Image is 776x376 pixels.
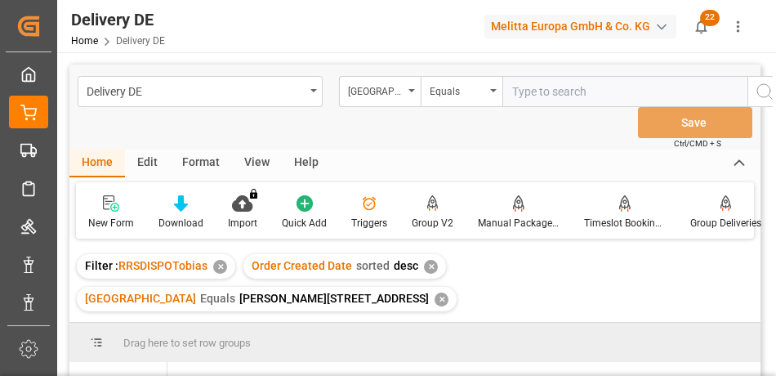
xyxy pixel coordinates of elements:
[232,150,282,177] div: View
[125,150,170,177] div: Edit
[435,293,448,307] div: ✕
[239,292,429,305] span: [PERSON_NAME][STREET_ADDRESS]
[69,150,125,177] div: Home
[71,7,165,32] div: Delivery DE
[638,107,752,138] button: Save
[584,216,666,231] div: Timeslot Booking Report
[282,216,327,231] div: Quick Add
[690,216,761,231] div: Group Deliveries
[700,10,720,26] span: 22
[71,35,98,47] a: Home
[421,76,502,107] button: open menu
[170,150,232,177] div: Format
[118,259,207,272] span: RRSDISPOTobias
[282,150,331,177] div: Help
[484,11,683,42] button: Melitta Europa GmbH & Co. KG
[356,259,390,272] span: sorted
[412,216,453,231] div: Group V2
[213,260,227,274] div: ✕
[683,8,720,45] button: show 22 new notifications
[252,259,352,272] span: Order Created Date
[478,216,560,231] div: Manual Package TypeDetermination
[87,80,305,101] div: Delivery DE
[502,76,747,107] input: Type to search
[348,80,404,99] div: [GEOGRAPHIC_DATA]
[339,76,421,107] button: open menu
[78,76,323,107] button: open menu
[484,15,676,38] div: Melitta Europa GmbH & Co. KG
[351,216,387,231] div: Triggers
[158,216,203,231] div: Download
[88,216,134,231] div: New Form
[85,292,196,305] span: [GEOGRAPHIC_DATA]
[85,259,118,272] span: Filter :
[424,260,438,274] div: ✕
[200,292,235,305] span: Equals
[720,8,756,45] button: show more
[394,259,418,272] span: desc
[674,137,721,150] span: Ctrl/CMD + S
[430,80,485,99] div: Equals
[123,337,251,349] span: Drag here to set row groups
